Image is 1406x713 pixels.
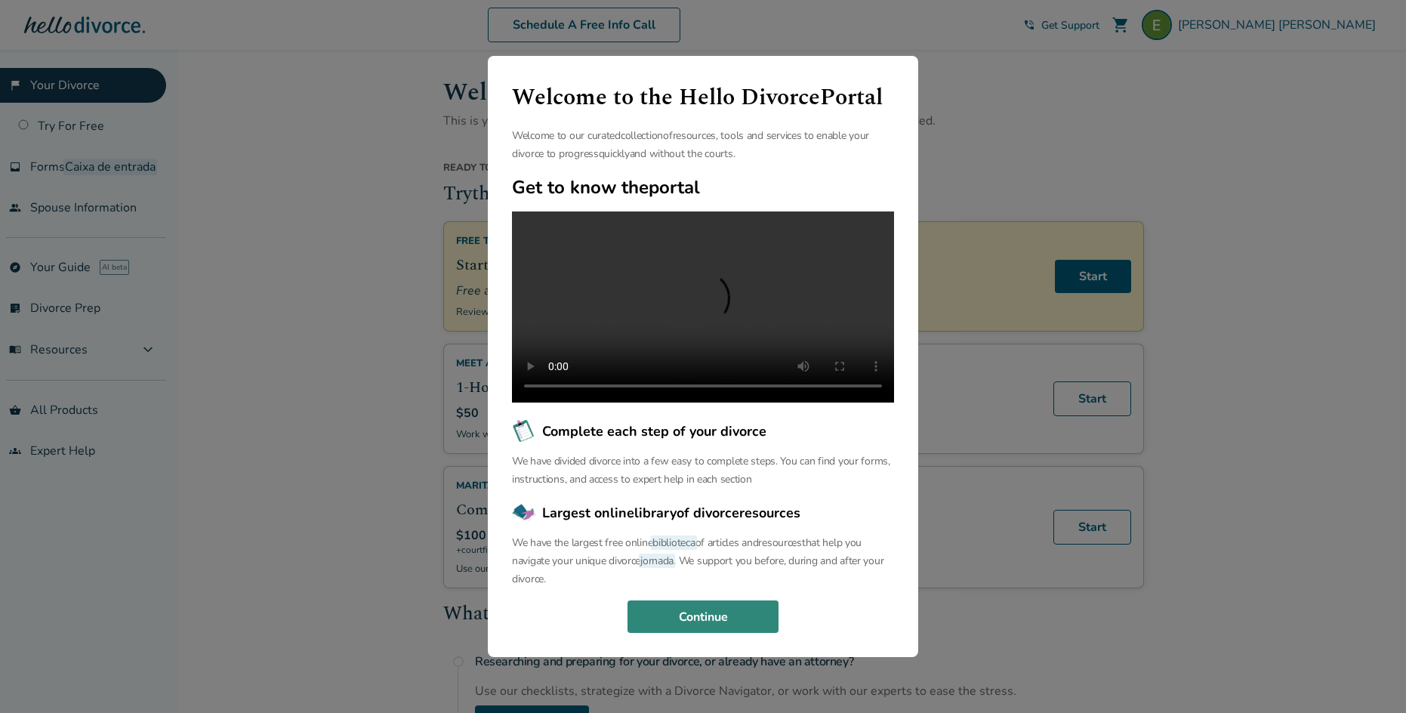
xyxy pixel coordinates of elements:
p: We have the largest free online of articles and that help you navigate your unique divorce . We s... [512,534,894,588]
iframe: Chat Widget [1330,640,1406,713]
p: Welcome to our curated of , tools and services to enable your divorce to progress and without the... [512,127,894,163]
img: Largest online library of divorce resources [512,501,536,525]
h2: Get to know the [512,175,894,199]
span: Complete each step of your divorce [542,421,766,441]
span: Largest online of divorce [542,503,800,523]
p: We have divided divorce into a few easy to complete steps. You can find your forms, instructions,... [512,452,894,489]
button: Continue [627,600,779,634]
h1: Welcome to the Hello Divorce [512,80,894,115]
img: Complete each step of your divorce [512,419,536,443]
